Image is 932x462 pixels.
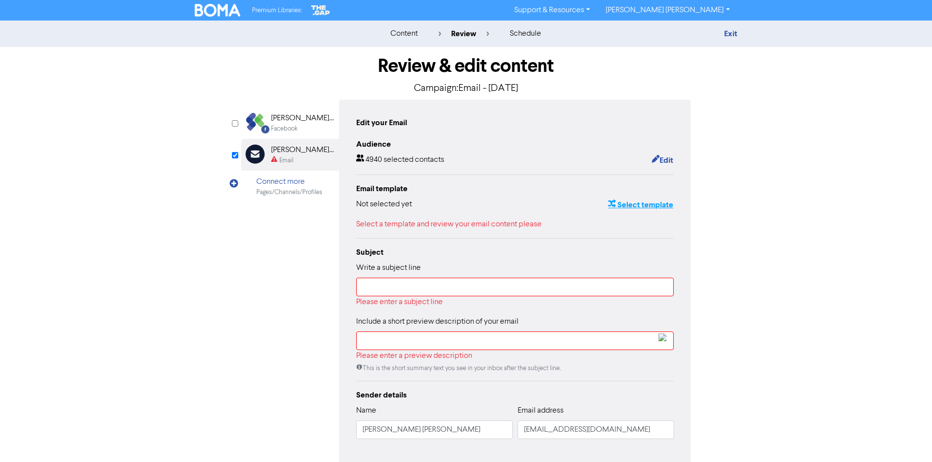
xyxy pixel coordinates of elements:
div: Sender details [356,389,674,401]
div: Facebook [PERSON_NAME] [PERSON_NAME] Financial GroupFacebook [241,107,339,139]
div: review [438,28,489,40]
img: Facebook [246,112,265,132]
div: Connect morePages/Channels/Profiles [241,171,339,202]
div: Not selected yet [356,198,412,211]
div: [PERSON_NAME] [PERSON_NAME] Financial Group [271,112,334,124]
div: This is the short summary text you see in your inbox after the subject line. [356,364,674,373]
button: Edit [651,154,674,167]
span: Premium Libraries: [252,7,302,14]
div: Facebook [271,124,297,133]
a: [PERSON_NAME] [PERSON_NAME] [598,2,737,18]
label: Email address [518,405,564,417]
div: Please enter a subject line [356,296,674,308]
div: Email template [356,183,674,195]
a: Support & Resources [506,2,598,18]
img: The Gap [310,4,331,17]
div: 4940 selected contacts [356,154,444,167]
div: Email [279,156,294,165]
div: schedule [510,28,541,40]
button: Select template [608,198,674,211]
a: Exit [724,29,737,39]
p: Campaign: Email - [DATE] [241,81,691,96]
div: Please enter a preview description [356,350,674,362]
label: Write a subject line [356,262,421,274]
label: Include a short preview description of your email [356,316,519,328]
img: BOMA Logo [195,4,241,17]
div: Connect more [256,176,322,188]
iframe: Chat Widget [883,415,932,462]
label: Name [356,405,376,417]
h1: Review & edit content [241,55,691,77]
div: Edit your Email [356,117,407,129]
div: Pages/Channels/Profiles [256,188,322,197]
div: [PERSON_NAME] [PERSON_NAME] [271,144,334,156]
div: [PERSON_NAME] [PERSON_NAME]Email [241,139,339,171]
div: Subject [356,246,674,258]
div: Select a template and review your email content please [356,219,674,230]
div: content [390,28,418,40]
div: Audience [356,138,674,150]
